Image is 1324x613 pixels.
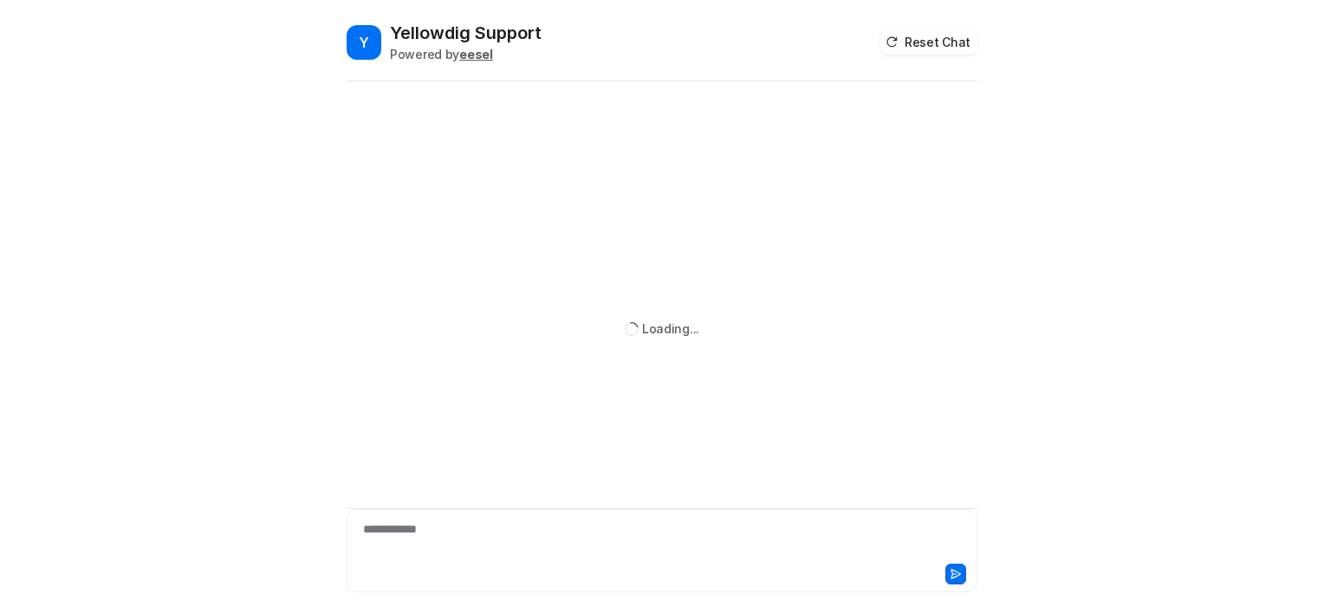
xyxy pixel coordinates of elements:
div: Loading... [642,319,699,338]
h2: Yellowdig Support [390,21,542,45]
b: eesel [459,47,493,61]
div: Powered by [390,45,542,63]
button: Reset Chat [880,29,977,55]
span: Y [347,25,381,60]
